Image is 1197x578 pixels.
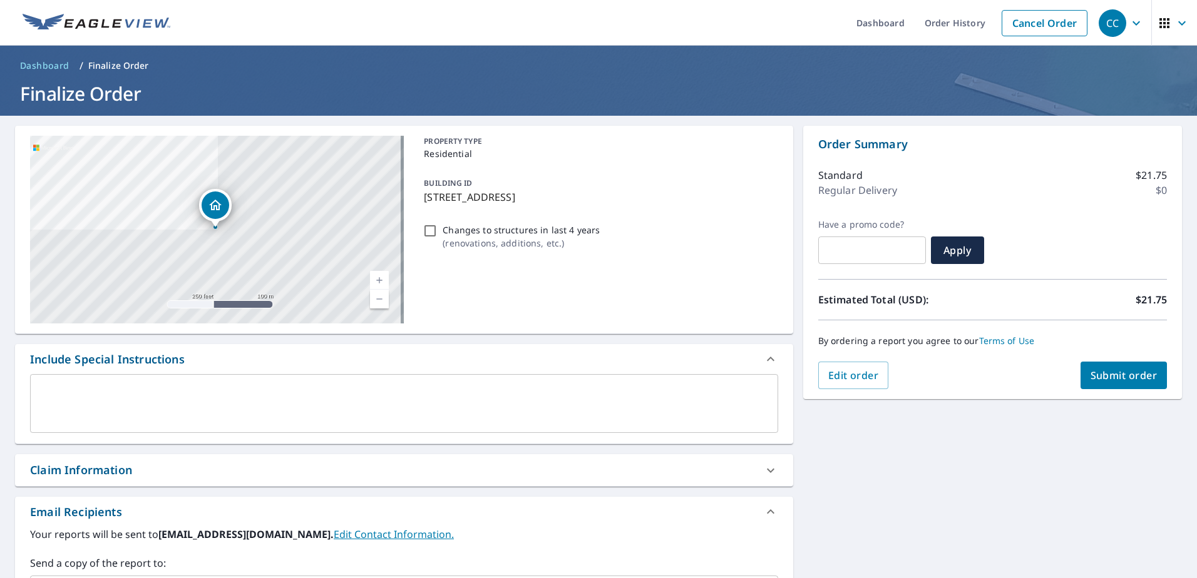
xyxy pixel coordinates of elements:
[424,190,773,205] p: [STREET_ADDRESS]
[818,219,926,230] label: Have a promo code?
[88,59,149,72] p: Finalize Order
[1156,183,1167,198] p: $0
[424,147,773,160] p: Residential
[1081,362,1168,389] button: Submit order
[30,555,778,570] label: Send a copy of the report to:
[158,527,334,541] b: [EMAIL_ADDRESS][DOMAIN_NAME].
[334,527,454,541] a: EditContactInfo
[979,335,1035,347] a: Terms of Use
[370,290,389,308] a: Current Level 17, Zoom Out
[199,189,232,228] div: Dropped pin, building 1, Residential property, 749 Isleton Dr Brandon, FL 33511
[818,136,1167,153] p: Order Summary
[30,462,132,479] div: Claim Information
[931,236,984,264] button: Apply
[15,454,793,486] div: Claim Information
[818,362,889,389] button: Edit order
[818,168,863,183] p: Standard
[1091,368,1158,382] span: Submit order
[828,368,879,382] span: Edit order
[15,344,793,374] div: Include Special Instructions
[1002,10,1087,36] a: Cancel Order
[1099,9,1126,37] div: CC
[15,81,1182,106] h1: Finalize Order
[424,178,472,188] p: BUILDING ID
[1136,292,1167,307] p: $21.75
[80,58,83,73] li: /
[30,351,185,368] div: Include Special Instructions
[424,136,773,147] p: PROPERTY TYPE
[1136,168,1167,183] p: $21.75
[15,497,793,527] div: Email Recipients
[30,504,122,520] div: Email Recipients
[15,56,74,76] a: Dashboard
[818,183,897,198] p: Regular Delivery
[941,243,974,257] span: Apply
[370,271,389,290] a: Current Level 17, Zoom In
[818,292,993,307] p: Estimated Total (USD):
[443,236,600,250] p: ( renovations, additions, etc. )
[30,527,778,542] label: Your reports will be sent to
[443,223,600,236] p: Changes to structures in last 4 years
[15,56,1182,76] nav: breadcrumb
[20,59,69,72] span: Dashboard
[23,14,170,33] img: EV Logo
[818,335,1167,347] p: By ordering a report you agree to our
